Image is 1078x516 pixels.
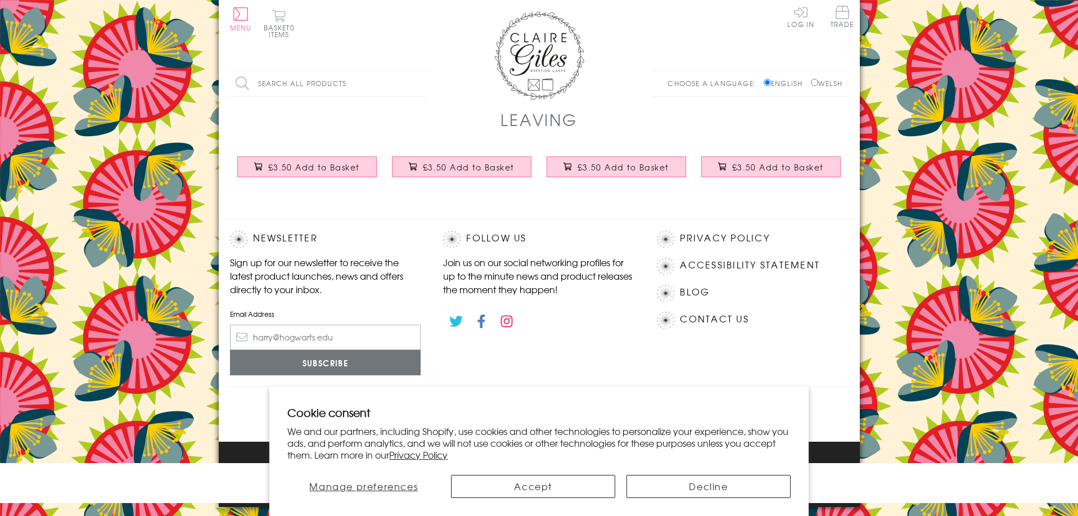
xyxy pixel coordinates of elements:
[680,231,769,246] a: Privacy Policy
[423,161,515,173] span: £3.50 Add to Basket
[264,9,295,38] button: Basket0 items
[701,156,841,177] button: £3.50 Add to Basket
[680,312,748,327] a: Contact Us
[443,255,634,296] p: Join us on our social networking profiles for up to the minute news and product releases the mome...
[230,325,421,350] input: harry@hogwarts.edu
[230,231,421,248] h2: Newsletter
[268,161,360,173] span: £3.50 Add to Basket
[230,7,252,31] button: Menu
[309,479,418,493] span: Manage preferences
[680,285,710,300] a: Blog
[787,6,814,28] a: Log In
[732,161,824,173] span: £3.50 Add to Basket
[811,78,843,88] label: Welsh
[539,148,694,196] a: Good Luck Card, Sorry You're Leaving Pink, Embellished with a padded star £3.50 Add to Basket
[578,161,669,173] span: £3.50 Add to Basket
[389,448,448,461] a: Privacy Policy
[287,405,791,420] h2: Cookie consent
[811,79,818,86] input: Welsh
[230,148,385,196] a: Good Luck Card, Sorry You're Leaving Blue, Embellished with a padded star £3.50 Add to Basket
[831,6,854,28] span: Trade
[269,23,295,39] span: 0 items
[831,6,854,30] a: Trade
[385,148,539,196] a: Good Luck Leaving Card, Bird Card, Goodbye and Good Luck £3.50 Add to Basket
[667,78,761,88] p: Choose a language:
[500,108,577,131] h1: Leaving
[547,156,686,177] button: £3.50 Add to Basket
[230,255,421,296] p: Sign up for our newsletter to receive the latest product launches, news and offers directly to yo...
[230,71,427,96] input: Search all products
[626,475,791,498] button: Decline
[392,156,531,177] button: £3.50 Add to Basket
[694,148,849,196] a: Good Luck Leaving Card, Arrow and Bird, Bon Voyage £3.50 Add to Basket
[451,475,615,498] button: Accept
[494,11,584,100] img: Claire Giles Greetings Cards
[416,71,427,96] input: Search
[230,309,421,319] label: Email Address
[287,425,791,460] p: We and our partners, including Shopify, use cookies and other technologies to personalize your ex...
[287,475,440,498] button: Manage preferences
[237,156,377,177] button: £3.50 Add to Basket
[680,258,820,273] a: Accessibility Statement
[764,78,808,88] label: English
[230,350,421,375] input: Subscribe
[230,23,252,33] span: Menu
[764,79,771,86] input: English
[443,231,634,248] h2: Follow Us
